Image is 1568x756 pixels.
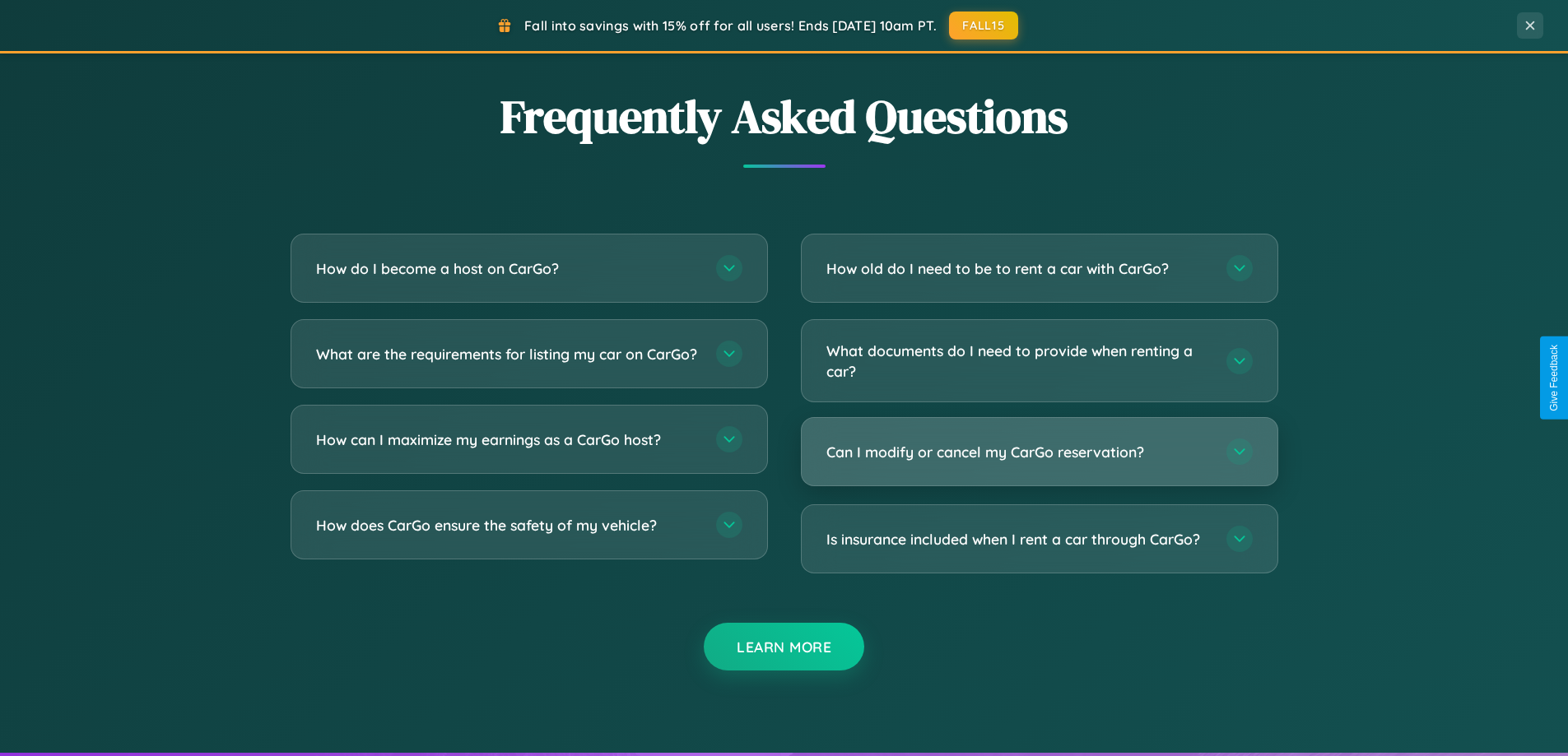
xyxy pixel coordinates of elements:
h3: How do I become a host on CarGo? [316,258,700,279]
span: Fall into savings with 15% off for all users! Ends [DATE] 10am PT. [524,17,937,34]
h3: How old do I need to be to rent a car with CarGo? [826,258,1210,279]
div: Give Feedback [1548,345,1560,411]
h2: Frequently Asked Questions [291,85,1278,148]
button: FALL15 [949,12,1018,39]
h3: Is insurance included when I rent a car through CarGo? [826,529,1210,550]
h3: Can I modify or cancel my CarGo reservation? [826,442,1210,462]
h3: How does CarGo ensure the safety of my vehicle? [316,515,700,536]
h3: What documents do I need to provide when renting a car? [826,341,1210,381]
button: Learn More [704,623,864,670]
h3: How can I maximize my earnings as a CarGo host? [316,429,700,450]
h3: What are the requirements for listing my car on CarGo? [316,344,700,364]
